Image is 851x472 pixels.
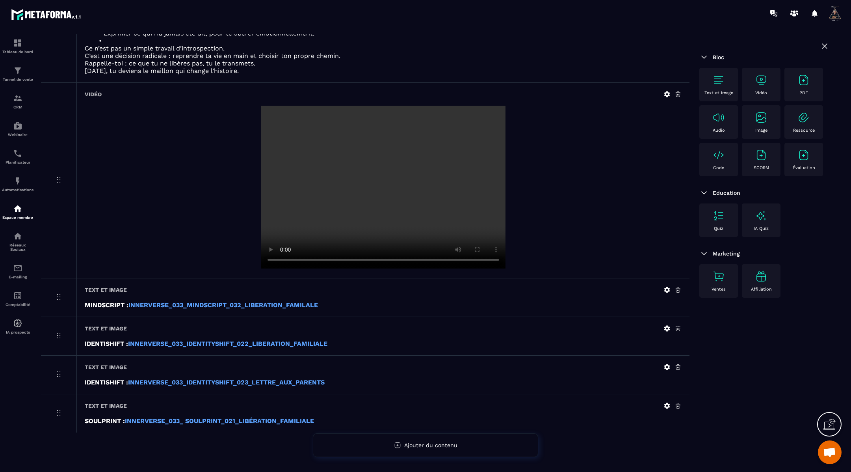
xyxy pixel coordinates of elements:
img: automations [13,319,22,328]
img: text-image no-wra [755,74,767,86]
img: text-image no-wra [712,149,725,161]
p: Quiz [714,226,723,231]
a: INNERVERSE_033_IDENTITYSHIFT_022_LIBERATION_FAMILIALE [128,340,327,347]
img: arrow-down [699,188,709,198]
p: Tableau de bord [2,50,33,54]
a: automationsautomationsEspace membre [2,198,33,226]
a: schedulerschedulerPlanificateur [2,143,33,170]
a: INNERVERSE_033_IDENTITYSHIFT_023_LETTRE_AUX_PARENTS [128,379,325,386]
h6: Vidéo [85,91,102,97]
p: Comptabilité [2,302,33,307]
strong: MINDSCRIPT : [85,301,128,309]
a: INNERVERSE_033_ SOULPRINT_021_LIBÉRATION_FAMILIALE [125,417,314,425]
img: text-image no-wra [712,270,725,283]
img: automations [13,204,22,213]
img: text-image [755,270,767,283]
img: text-image no-wra [755,111,767,124]
a: formationformationTunnel de vente [2,60,33,88]
img: formation [13,66,22,75]
p: C’est une décision radicale : reprendre ta vie en main et choisir ton propre chemin. [85,52,682,60]
p: Ventes [712,287,726,292]
img: text-image no-wra [712,209,725,222]
img: text-image no-wra [712,111,725,124]
a: INNERVERSE_033_MINDSCRIPT_032_LIBERATION_FAMILALE [128,301,318,309]
span: Bloc [713,54,724,60]
img: automations [13,176,22,186]
strong: IDENTISHIFT : [85,379,128,386]
p: CRM [2,105,33,109]
p: Webinaire [2,132,33,137]
p: Réseaux Sociaux [2,243,33,252]
p: Code [713,165,724,170]
img: formation [13,93,22,103]
strong: IDENTISHIFT : [85,340,128,347]
a: automationsautomationsWebinaire [2,115,33,143]
p: IA Quiz [754,226,769,231]
a: accountantaccountantComptabilité [2,285,33,313]
p: Planificateur [2,160,33,164]
strong: SOULPRINT : [85,417,125,425]
p: SCORM [754,165,769,170]
p: Automatisations [2,188,33,192]
a: social-networksocial-networkRéseaux Sociaux [2,226,33,257]
img: formation [13,38,22,48]
img: logo [11,7,82,21]
img: automations [13,121,22,131]
p: Text et image [704,90,733,95]
a: formationformationCRM [2,88,33,115]
img: email [13,263,22,273]
img: text-image [755,209,767,222]
span: Marketing [713,250,740,257]
a: Ouvrir le chat [818,440,842,464]
p: [DATE], tu deviens le maillon qui change l’histoire. [85,67,682,75]
img: arrow-down [699,52,709,62]
span: Education [713,190,740,196]
p: Ce n’est pas un simple travail d’introspection. [85,45,682,52]
span: Ajouter du contenu [404,442,457,448]
img: scheduler [13,149,22,158]
a: automationsautomationsAutomatisations [2,170,33,198]
p: Image [755,128,767,133]
img: text-image no-wra [797,111,810,124]
img: accountant [13,291,22,300]
a: emailemailE-mailing [2,257,33,285]
p: Espace membre [2,215,33,220]
p: Audio [713,128,725,133]
p: PDF [799,90,808,95]
img: text-image no-wra [755,149,767,161]
img: text-image no-wra [797,74,810,86]
h6: Text et image [85,403,127,409]
p: Vidéo [755,90,767,95]
p: Affiliation [751,287,772,292]
p: Ressource [793,128,815,133]
p: IA prospects [2,330,33,334]
p: E-mailing [2,275,33,279]
h6: Text et image [85,364,127,370]
p: Rappelle-toi : ce que tu ne libères pas, tu le transmets. [85,60,682,67]
img: text-image no-wra [712,74,725,86]
img: text-image no-wra [797,149,810,161]
h6: Text et image [85,325,127,332]
h6: Text et image [85,287,127,293]
a: formationformationTableau de bord [2,32,33,60]
p: Évaluation [793,165,815,170]
img: arrow-down [699,249,709,258]
p: Tunnel de vente [2,77,33,82]
img: social-network [13,231,22,241]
